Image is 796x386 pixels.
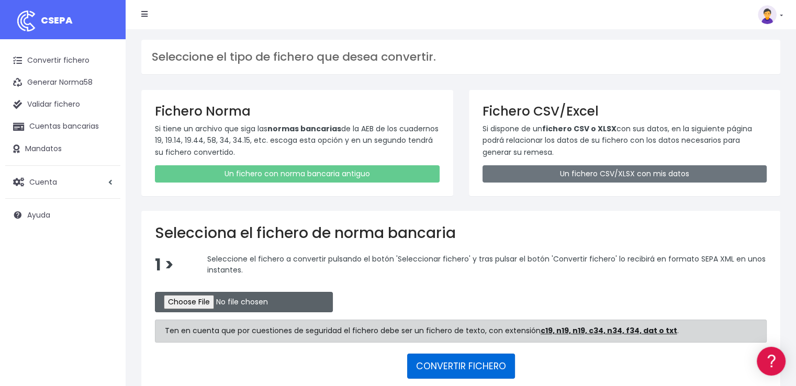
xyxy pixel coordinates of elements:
h2: Selecciona el fichero de norma bancaria [155,224,767,242]
strong: fichero CSV o XLSX [542,123,616,134]
a: Convertir fichero [5,50,120,72]
a: Formatos [10,132,199,149]
strong: normas bancarias [267,123,341,134]
span: Seleccione el fichero a convertir pulsando el botón 'Seleccionar fichero' y tras pulsar el botón ... [207,253,766,275]
a: Generar Norma58 [5,72,120,94]
a: Información general [10,89,199,105]
p: Si tiene un archivo que siga las de la AEB de los cuadernos 19, 19.14, 19.44, 58, 34, 34.15, etc.... [155,123,440,158]
button: CONVERTIR FICHERO [407,354,515,379]
a: Cuentas bancarias [5,116,120,138]
div: Convertir ficheros [10,116,199,126]
a: Problemas habituales [10,149,199,165]
h3: Fichero CSV/Excel [483,104,767,119]
a: Ayuda [5,204,120,226]
a: General [10,224,199,241]
h3: Seleccione el tipo de fichero que desea convertir. [152,50,770,64]
span: Ayuda [27,210,50,220]
a: Videotutoriales [10,165,199,181]
img: profile [758,5,777,24]
div: Información general [10,73,199,83]
a: API [10,267,199,283]
div: Ten en cuenta que por cuestiones de seguridad el fichero debe ser un fichero de texto, con extens... [155,320,767,343]
a: Cuenta [5,171,120,193]
a: Un fichero con norma bancaria antiguo [155,165,440,183]
strong: c19, n19, n19, c34, n34, f34, dat o txt [541,325,677,336]
span: CSEPA [41,14,73,27]
div: Facturación [10,208,199,218]
a: Un fichero CSV/XLSX con mis datos [483,165,767,183]
span: 1 > [155,254,174,276]
a: Perfiles de empresas [10,181,199,197]
h3: Fichero Norma [155,104,440,119]
button: Contáctanos [10,280,199,298]
div: Programadores [10,251,199,261]
a: POWERED BY ENCHANT [144,301,201,311]
img: logo [13,8,39,34]
a: Validar fichero [5,94,120,116]
p: Si dispone de un con sus datos, en la siguiente página podrá relacionar los datos de su fichero c... [483,123,767,158]
span: Cuenta [29,176,57,187]
a: Mandatos [5,138,120,160]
